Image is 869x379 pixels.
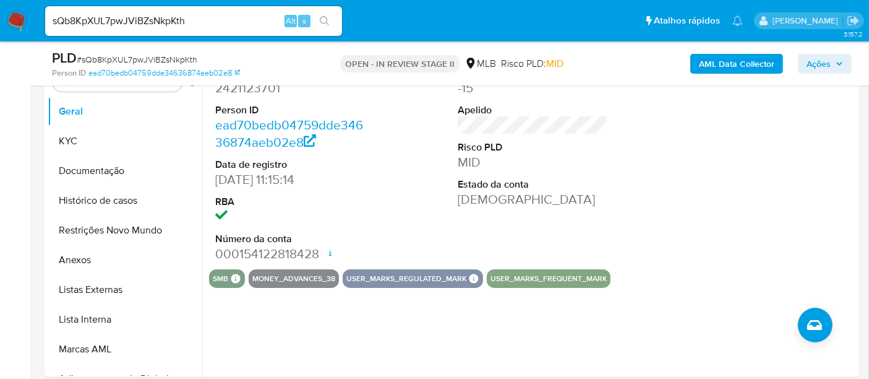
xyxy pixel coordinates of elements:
[690,54,783,74] button: AML Data Collector
[48,156,202,186] button: Documentação
[48,186,202,216] button: Histórico de casos
[213,276,228,281] button: smb
[302,15,306,27] span: s
[773,15,842,27] p: erico.trevizan@mercadopago.com.br
[215,103,365,117] dt: Person ID
[501,57,563,71] span: Risco PLD:
[464,57,496,71] div: MLB
[490,276,607,281] button: user_marks_frequent_mark
[77,53,197,66] span: # sQb8KpXUL7pwJViBZsNkpKth
[215,171,365,188] dd: [DATE] 11:15:14
[458,141,607,154] dt: Risco PLD
[215,245,365,263] dd: 000154122818428
[215,79,365,97] dd: 2421123701
[732,15,743,26] a: Notificações
[458,154,607,171] dd: MID
[52,48,77,68] b: PLD
[546,56,563,71] span: MID
[52,68,86,79] b: Person ID
[346,276,466,281] button: user_marks_regulated_mark
[215,232,365,246] dt: Número da conta
[798,54,852,74] button: Ações
[807,54,831,74] span: Ações
[844,29,863,39] span: 3.157.2
[215,158,365,172] dt: Data de registro
[48,305,202,334] button: Lista Interna
[458,178,607,191] dt: Estado da conta
[340,55,460,72] p: OPEN - IN REVIEW STAGE II
[215,195,365,209] dt: RBA
[312,12,337,30] button: search-icon
[48,216,202,245] button: Restrições Novo Mundo
[215,116,363,151] a: ead70bedb04759dde34636874aeb02e8
[654,14,720,27] span: Atalhos rápidos
[458,103,607,117] dt: Apelido
[48,245,202,275] button: Anexos
[286,15,296,27] span: Alt
[48,334,202,364] button: Marcas AML
[88,68,240,79] a: ead70bedb04759dde34636874aeb02e8
[458,79,607,97] dd: -15
[847,14,860,27] a: Sair
[48,126,202,156] button: KYC
[45,13,342,29] input: Pesquise usuários ou casos...
[252,276,335,281] button: money_advances_38
[48,275,202,305] button: Listas Externas
[458,191,607,208] dd: [DEMOGRAPHIC_DATA]
[699,54,774,74] b: AML Data Collector
[48,97,202,126] button: Geral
